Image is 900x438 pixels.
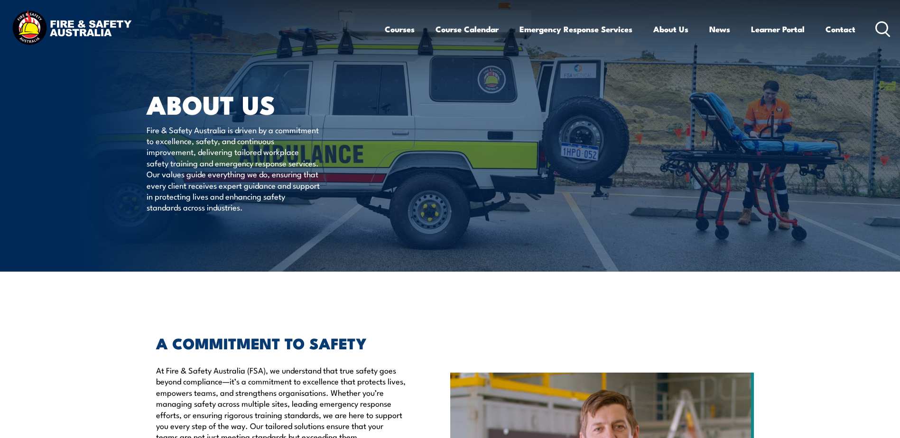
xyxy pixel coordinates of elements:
a: Emergency Response Services [520,17,632,42]
a: News [709,17,730,42]
a: Contact [826,17,855,42]
h2: A COMMITMENT TO SAFETY [156,336,407,349]
a: Learner Portal [751,17,805,42]
a: Course Calendar [436,17,499,42]
h1: About Us [147,93,381,115]
a: Courses [385,17,415,42]
p: Fire & Safety Australia is driven by a commitment to excellence, safety, and continuous improveme... [147,124,320,213]
a: About Us [653,17,688,42]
